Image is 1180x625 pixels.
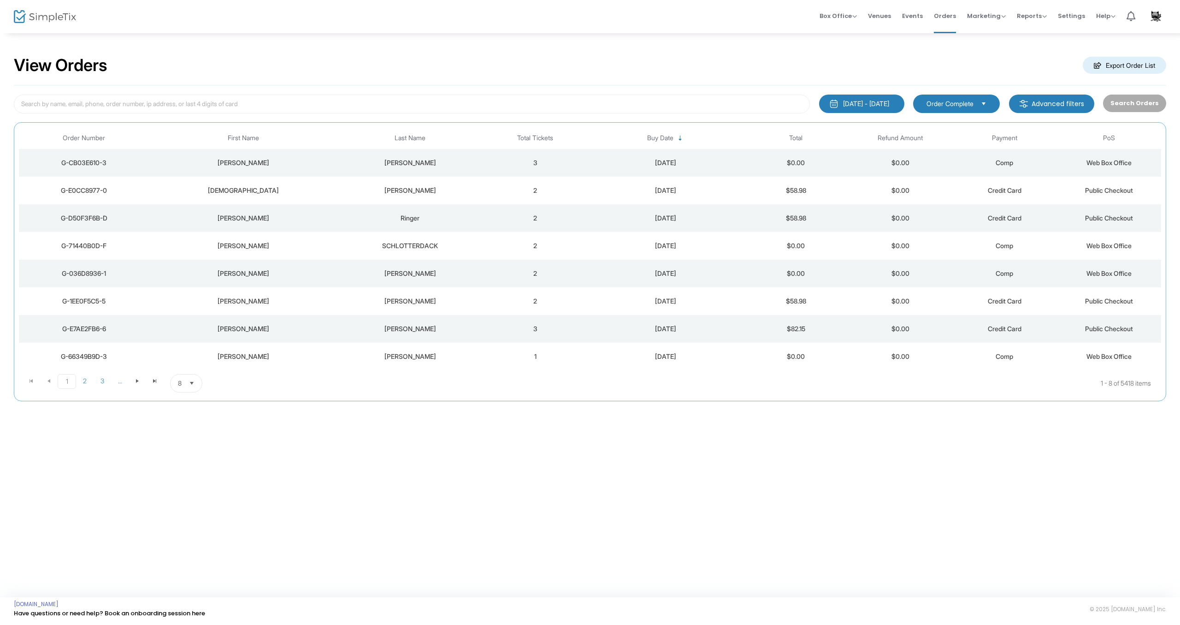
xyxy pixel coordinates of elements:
td: 2 [483,232,587,260]
span: 8 [178,379,182,388]
span: Credit Card [988,297,1021,305]
td: 2 [483,204,587,232]
div: 9/18/2025 [590,241,741,250]
m-button: Export Order List [1083,57,1166,74]
span: Comp [996,159,1013,167]
div: Pendergrass [339,297,481,306]
span: Public Checkout [1085,297,1133,305]
td: $0.00 [848,287,952,315]
td: $0.00 [848,232,952,260]
span: Credit Card [988,214,1021,222]
span: Payment [992,134,1017,142]
span: Box Office [820,12,857,20]
span: Order Complete [926,99,973,108]
td: $0.00 [744,149,848,177]
button: [DATE] - [DATE] [819,95,904,113]
span: Order Number [63,134,105,142]
span: Go to the last page [146,374,164,388]
div: G-D50F3F6B-D [21,214,147,223]
kendo-pager-info: 1 - 8 of 5418 items [294,374,1151,393]
span: Comp [996,269,1013,277]
span: Events [902,4,923,28]
span: Reports [1017,12,1047,20]
td: $0.00 [848,204,952,232]
h2: View Orders [14,55,107,76]
span: Credit Card [988,325,1021,333]
div: Bennett [339,324,481,333]
td: $0.00 [744,260,848,287]
a: Have questions or need help? Book an onboarding session here [14,609,205,618]
td: $0.00 [848,343,952,370]
span: Credit Card [988,186,1021,194]
span: Go to the next page [129,374,146,388]
button: Select [977,99,990,109]
div: G-E0CC8977-0 [21,186,147,195]
a: [DOMAIN_NAME] [14,601,59,608]
td: 3 [483,315,587,343]
span: Sortable [677,135,684,142]
td: $58.98 [744,287,848,315]
button: Select [185,375,198,392]
span: Venues [868,4,891,28]
div: 9/18/2025 [590,158,741,167]
td: $0.00 [848,149,952,177]
span: PoS [1103,134,1115,142]
img: monthly [829,99,838,108]
span: Orders [934,4,956,28]
div: Data table [19,127,1161,370]
div: 9/18/2025 [590,186,741,195]
div: DAVID [152,241,335,250]
td: $0.00 [848,260,952,287]
div: 9/18/2025 [590,214,741,223]
td: 3 [483,149,587,177]
div: G-71440B0D-F [21,241,147,250]
span: Last Name [395,134,425,142]
span: Comp [996,352,1013,360]
m-button: Advanced filters [1009,95,1094,113]
div: Ringer [339,214,481,223]
td: $0.00 [744,232,848,260]
th: Total [744,127,848,149]
span: Page 2 [76,374,94,388]
span: Page 4 [111,374,129,388]
span: Settings [1058,4,1085,28]
span: Go to the last page [151,377,159,385]
div: 9/17/2025 [590,352,741,361]
span: Web Box Office [1086,159,1132,167]
div: KLINE [339,158,481,167]
span: Web Box Office [1086,269,1132,277]
div: ROZANNE [339,269,481,278]
span: Web Box Office [1086,242,1132,250]
td: 2 [483,287,587,315]
div: Kim [152,324,335,333]
td: 2 [483,177,587,204]
td: $0.00 [744,343,848,370]
span: Page 3 [94,374,111,388]
div: MATTHEW [152,352,335,361]
div: LOPEZ [339,352,481,361]
td: $0.00 [848,315,952,343]
span: Public Checkout [1085,186,1133,194]
td: $58.98 [744,204,848,232]
span: Help [1096,12,1115,20]
th: Total Tickets [483,127,587,149]
div: G-036D8936-1 [21,269,147,278]
span: Web Box Office [1086,352,1132,360]
div: Kevin [152,297,335,306]
input: Search by name, email, phone, order number, ip address, or last 4 digits of card [14,95,810,113]
div: G-1EE0F5C5-5 [21,297,147,306]
div: 9/17/2025 [590,324,741,333]
span: First Name [228,134,259,142]
span: Public Checkout [1085,325,1133,333]
div: Allison [152,214,335,223]
div: G-66349B9D-3 [21,352,147,361]
span: Buy Date [647,134,673,142]
span: Page 1 [58,374,76,389]
div: MELISSA [152,158,335,167]
td: 2 [483,260,587,287]
div: G-E7AE2FB6-6 [21,324,147,333]
span: © 2025 [DOMAIN_NAME] Inc. [1090,606,1166,613]
div: [DATE] - [DATE] [843,99,889,108]
span: Comp [996,242,1013,250]
img: filter [1019,99,1028,108]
